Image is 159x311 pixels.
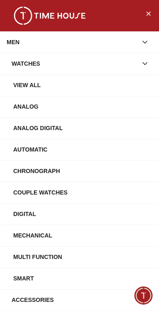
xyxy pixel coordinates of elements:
div: Mechanical [13,228,152,243]
div: Couple Watches [13,185,152,200]
div: Multi Function [13,249,152,264]
div: Analog [13,99,152,114]
div: Accessories [12,292,137,307]
div: Chat Widget [135,287,153,305]
div: View All [13,78,152,93]
div: Digital [13,207,152,221]
div: MEN [7,35,137,50]
div: Smart [13,271,152,286]
div: Chronograph [13,164,152,178]
div: Automatic [13,142,152,157]
img: ... [8,7,91,25]
div: Watches [12,56,137,71]
button: Close Menu [142,7,155,20]
div: Analog Digital [13,121,152,135]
